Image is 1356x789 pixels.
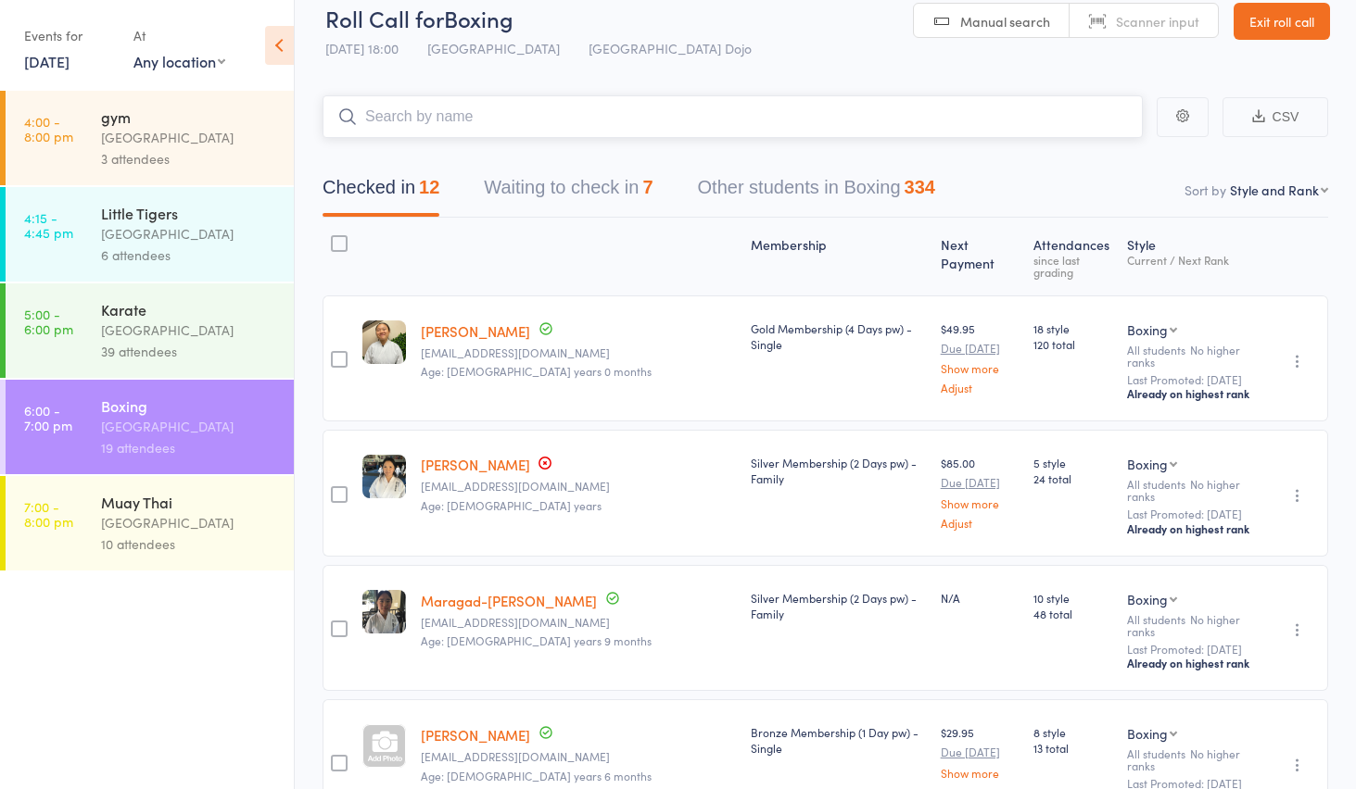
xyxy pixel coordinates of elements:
a: [DATE] [24,51,70,71]
div: Style and Rank [1230,181,1319,199]
span: Boxing [444,3,513,33]
div: Style [1120,226,1261,287]
small: Last Promoted: [DATE] [1127,507,1253,520]
small: Last Promoted: [DATE] [1127,373,1253,386]
div: Gold Membership (4 Days pw) - Single [751,320,926,352]
div: 7 [642,177,653,197]
a: Show more [941,497,1019,509]
button: Waiting to check in7 [484,168,653,217]
div: Already on highest rank [1127,656,1253,670]
div: Events for [24,20,115,51]
small: Due [DATE] [941,342,1019,355]
small: ellejast@hotmail.com [421,750,736,763]
div: Silver Membership (2 Days pw) - Family [751,455,926,486]
div: [GEOGRAPHIC_DATA] [101,127,278,148]
a: 4:15 -4:45 pmLittle Tigers[GEOGRAPHIC_DATA]6 attendees [6,187,294,282]
span: 13 total [1033,740,1112,756]
div: All students [1127,344,1253,368]
span: [GEOGRAPHIC_DATA] [427,39,560,57]
a: 5:00 -6:00 pmKarate[GEOGRAPHIC_DATA]39 attendees [6,283,294,378]
div: $85.00 [941,455,1019,528]
span: [DATE] 18:00 [325,39,399,57]
span: 24 total [1033,470,1112,486]
div: Boxing [101,395,278,416]
time: 4:00 - 8:00 pm [24,114,73,144]
time: 7:00 - 8:00 pm [24,499,73,529]
small: munkhtuya_l@yahoo.com [421,480,736,493]
a: 7:00 -8:00 pmMuay Thai[GEOGRAPHIC_DATA]10 attendees [6,476,294,570]
div: 12 [419,177,439,197]
button: CSV [1223,97,1328,137]
div: Little Tigers [101,203,278,223]
div: All students [1127,747,1253,771]
a: Exit roll call [1234,3,1330,40]
a: [PERSON_NAME] [421,455,530,474]
div: [GEOGRAPHIC_DATA] [101,319,278,341]
span: 120 total [1033,336,1112,352]
div: Any location [133,51,225,71]
small: Due [DATE] [941,745,1019,758]
div: Already on highest rank [1127,386,1253,401]
span: 10 style [1033,590,1112,606]
span: 18 style [1033,320,1112,336]
div: [GEOGRAPHIC_DATA] [101,416,278,437]
div: Silver Membership (2 Days pw) - Family [751,590,926,621]
div: N/A [941,590,1019,606]
span: 8 style [1033,724,1112,740]
span: Roll Call for [325,3,444,33]
a: Adjust [941,517,1019,529]
label: Sort by [1185,181,1226,199]
span: No higher ranks [1127,745,1240,773]
a: 6:00 -7:00 pmBoxing[GEOGRAPHIC_DATA]19 attendees [6,380,294,474]
div: 3 attendees [101,148,278,169]
a: Show more [941,767,1019,779]
img: image1748650669.png [362,590,406,633]
div: Boxing [1127,320,1168,339]
span: 5 style [1033,455,1112,470]
span: Age: [DEMOGRAPHIC_DATA] years 0 months [421,363,652,379]
div: Next Payment [933,226,1026,287]
div: Muay Thai [101,492,278,512]
span: No higher ranks [1127,342,1240,369]
time: 4:15 - 4:45 pm [24,210,73,240]
small: Last Promoted: [DATE] [1127,643,1253,656]
div: 334 [905,177,935,197]
div: gym [101,106,278,127]
span: Age: [DEMOGRAPHIC_DATA] years 9 months [421,632,652,648]
a: Adjust [941,382,1019,394]
div: All students [1127,478,1253,502]
small: Alyshiawong@gmail.com [421,346,736,359]
div: Bronze Membership (1 Day pw) - Single [751,724,926,756]
span: Scanner input [1116,12,1199,31]
span: Age: [DEMOGRAPHIC_DATA] years 6 months [421,768,652,783]
a: [PERSON_NAME] [421,321,530,341]
img: image1743486862.png [362,320,406,364]
button: Checked in12 [323,168,439,217]
div: 19 attendees [101,437,278,458]
img: image1748650690.png [362,455,406,498]
span: [GEOGRAPHIC_DATA] Dojo [589,39,752,57]
span: No higher ranks [1127,476,1240,504]
div: [GEOGRAPHIC_DATA] [101,223,278,244]
div: Karate [101,299,278,319]
span: Manual search [960,12,1050,31]
span: No higher ranks [1127,611,1240,639]
div: Membership [743,226,933,287]
time: 5:00 - 6:00 pm [24,307,73,336]
div: All students [1127,613,1253,637]
div: $49.95 [941,320,1019,394]
small: Due [DATE] [941,476,1019,489]
input: Search by name [323,95,1143,138]
a: Show more [941,362,1019,374]
button: Other students in Boxing334 [698,168,935,217]
a: [PERSON_NAME] [421,725,530,745]
span: Age: [DEMOGRAPHIC_DATA] years [421,497,602,513]
div: Current / Next Rank [1127,254,1253,266]
div: 39 attendees [101,341,278,362]
div: 10 attendees [101,533,278,555]
div: 6 attendees [101,244,278,266]
span: 48 total [1033,606,1112,621]
div: Already on highest rank [1127,521,1253,536]
div: Boxing [1127,455,1168,473]
a: 4:00 -8:00 pmgym[GEOGRAPHIC_DATA]3 attendees [6,91,294,185]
